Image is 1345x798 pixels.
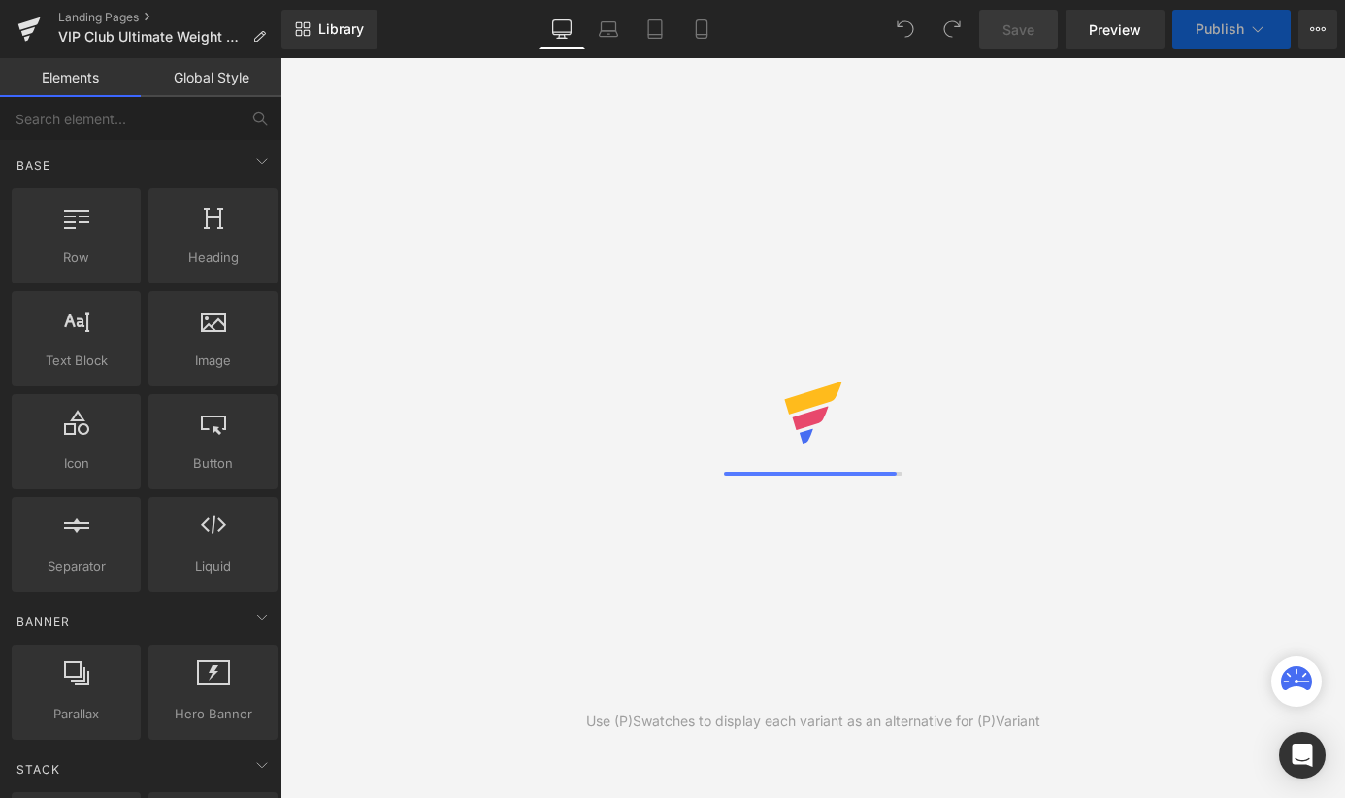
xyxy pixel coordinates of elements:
[585,10,632,49] a: Laptop
[886,10,925,49] button: Undo
[17,248,135,268] span: Row
[15,613,72,631] span: Banner
[17,556,135,577] span: Separator
[17,350,135,371] span: Text Block
[1172,10,1291,49] button: Publish
[1002,19,1034,40] span: Save
[1298,10,1337,49] button: More
[141,58,281,97] a: Global Style
[58,10,281,25] a: Landing Pages
[933,10,971,49] button: Redo
[586,711,1040,732] div: Use (P)Swatches to display each variant as an alternative for (P)Variant
[1066,10,1165,49] a: Preview
[539,10,585,49] a: Desktop
[318,20,364,38] span: Library
[1089,19,1141,40] span: Preview
[58,29,245,45] span: VIP Club Ultimate Weight Control
[154,556,272,577] span: Liquid
[154,453,272,474] span: Button
[17,453,135,474] span: Icon
[1196,21,1244,37] span: Publish
[15,156,52,175] span: Base
[154,248,272,268] span: Heading
[154,350,272,371] span: Image
[15,760,62,779] span: Stack
[632,10,678,49] a: Tablet
[1279,732,1326,779] div: Open Intercom Messenger
[678,10,725,49] a: Mobile
[154,704,272,724] span: Hero Banner
[17,704,135,724] span: Parallax
[281,10,377,49] a: New Library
